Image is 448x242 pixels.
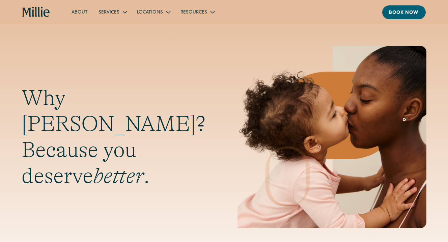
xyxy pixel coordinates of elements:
[382,5,426,19] a: Book now
[93,6,132,18] div: Services
[22,7,50,18] a: home
[132,6,175,18] div: Locations
[237,46,426,228] img: Mother and baby sharing a kiss, highlighting the emotional bond and nurturing care at the heart o...
[66,6,93,18] a: About
[180,9,207,16] div: Resources
[93,164,144,188] em: better
[99,9,119,16] div: Services
[175,6,219,18] div: Resources
[137,9,163,16] div: Locations
[22,85,211,189] h1: Why [PERSON_NAME]? Because you deserve .
[389,9,419,17] div: Book now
